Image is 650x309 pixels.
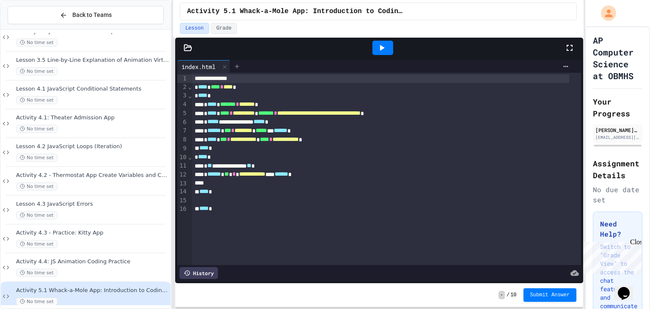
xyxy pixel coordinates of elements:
[16,125,58,133] span: No time set
[177,62,220,71] div: index.html
[16,269,58,277] span: No time set
[177,144,188,153] div: 9
[16,86,169,93] span: Lesson 4.1 JavaScript Conditional Statements
[177,83,188,92] div: 2
[595,134,640,141] div: [EMAIL_ADDRESS][DOMAIN_NAME]
[16,211,58,219] span: No time set
[16,182,58,190] span: No time set
[177,188,188,196] div: 14
[177,196,188,205] div: 15
[580,238,642,274] iframe: chat widget
[177,109,188,118] div: 5
[16,172,169,179] span: Activity 4.2 - Thermostat App Create Variables and Conditionals
[177,135,188,144] div: 8
[614,275,642,301] iframe: chat widget
[177,91,188,100] div: 3
[3,3,58,54] div: Chat with us now!Close
[177,179,188,188] div: 13
[72,11,112,19] span: Back to Teams
[16,229,169,237] span: Activity 4.3 - Practice: Kitty App
[16,240,58,248] span: No time set
[16,258,169,265] span: Activity 4.4: JS Animation Coding Practice
[177,118,188,127] div: 6
[177,171,188,179] div: 12
[16,96,58,104] span: No time set
[593,96,642,119] h2: Your Progress
[211,23,237,34] button: Grade
[593,157,642,181] h2: Assignment Details
[188,83,192,90] span: Fold line
[177,74,188,83] div: 1
[16,39,58,47] span: No time set
[177,100,188,109] div: 4
[507,292,510,298] span: /
[8,6,164,24] button: Back to Teams
[16,287,169,294] span: Activity 5.1 Whack-a-Mole App: Introduction to Coding a Complete Create Performance Task
[177,205,188,214] div: 16
[16,114,169,121] span: Activity 4.1: Theater Admission App
[16,143,169,150] span: Lesson 4.2 JavaScript Loops (Iteration)
[600,219,635,239] h3: Need Help?
[592,3,618,23] div: My Account
[16,154,58,162] span: No time set
[180,23,209,34] button: Lesson
[177,162,188,171] div: 11
[188,154,192,160] span: Fold line
[16,57,169,64] span: Lesson 3.5 Line-by-Line Explanation of Animation Virtual Aquarium
[187,6,404,17] span: Activity 5.1 Whack-a-Mole App: Introduction to Coding a Complete Create Performance Task
[188,92,192,99] span: Fold line
[510,292,516,298] span: 10
[593,34,642,82] h1: AP Computer Science at OBMHS
[499,291,505,299] span: -
[595,126,640,134] div: [PERSON_NAME] [PERSON_NAME]
[530,292,570,298] span: Submit Answer
[16,298,58,306] span: No time set
[16,201,169,208] span: Lesson 4.3 JavaScript Errors
[177,60,230,73] div: index.html
[177,127,188,135] div: 7
[177,153,188,162] div: 10
[523,288,577,302] button: Submit Answer
[179,267,218,279] div: History
[593,185,642,205] div: No due date set
[16,67,58,75] span: No time set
